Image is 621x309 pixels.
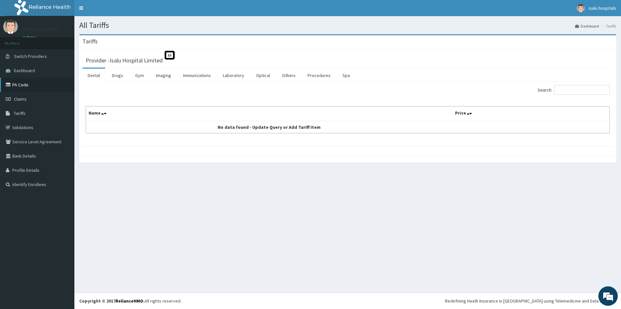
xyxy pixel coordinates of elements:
a: Dashboard [575,23,599,29]
a: Others [277,69,301,82]
span: St [165,51,175,60]
a: Drugs [107,69,128,82]
span: Claims [14,96,27,102]
img: User Image [577,4,585,12]
a: Dental [82,69,105,82]
h3: Provider - Isalu Hospital Limited [86,58,163,63]
a: Immunizations [178,69,216,82]
div: Redefining Heath Insurance in [GEOGRAPHIC_DATA] using Telemedicine and Data Science! [445,298,616,304]
span: isalu hospitals [589,5,616,11]
a: Spa [337,69,355,82]
a: Laboratory [218,69,249,82]
span: Switch Providers [14,53,47,59]
h1: All Tariffs [79,21,616,29]
h3: Tariffs [82,39,98,44]
td: No data found - Update Query or Add Tariff Item [86,121,452,133]
th: Name [86,106,452,121]
input: Search: [554,85,610,95]
img: User Image [3,19,18,34]
li: Tariffs [600,23,616,29]
th: Price [452,106,610,121]
footer: All rights reserved. [74,292,621,309]
label: Search: [538,85,610,95]
a: RelianceHMO [115,298,143,304]
span: Dashboard [14,68,35,73]
a: Online [23,35,38,40]
p: isalu hospitals [23,26,59,32]
a: Procedures [302,69,336,82]
a: Gym [130,69,149,82]
a: Optical [251,69,275,82]
span: Tariffs [14,110,26,116]
strong: Copyright © 2017 . [79,298,145,304]
a: Imaging [151,69,176,82]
